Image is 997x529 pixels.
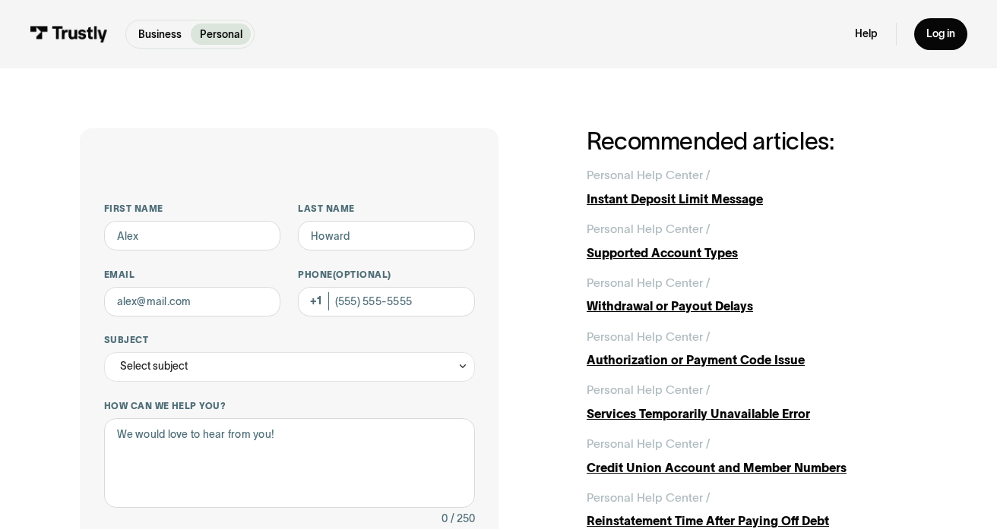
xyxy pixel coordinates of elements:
[298,287,474,316] input: (555) 555-5555
[587,274,917,316] a: Personal Help Center /Withdrawal or Payout Delays
[451,510,475,528] div: / 250
[587,220,711,238] div: Personal Help Center /
[587,298,917,316] div: Withdrawal or Payout Delays
[914,18,967,49] a: Log in
[298,269,474,281] label: Phone
[120,357,188,376] div: Select subject
[587,166,917,208] a: Personal Help Center /Instant Deposit Limit Message
[298,221,474,250] input: Howard
[587,220,917,262] a: Personal Help Center /Supported Account Types
[587,128,917,155] h2: Recommended articles:
[587,381,711,399] div: Personal Help Center /
[587,166,711,184] div: Personal Help Center /
[104,400,475,412] label: How can we help you?
[104,203,280,215] label: First name
[587,489,711,507] div: Personal Help Center /
[138,27,182,43] p: Business
[30,26,107,43] img: Trustly Logo
[104,334,475,346] label: Subject
[926,27,955,41] div: Log in
[587,405,917,424] div: Services Temporarily Unavailable Error
[298,203,474,215] label: Last name
[855,27,878,41] a: Help
[587,459,917,477] div: Credit Union Account and Member Numbers
[587,244,917,263] div: Supported Account Types
[587,435,917,477] a: Personal Help Center /Credit Union Account and Member Numbers
[129,24,191,46] a: Business
[587,274,711,292] div: Personal Help Center /
[200,27,242,43] p: Personal
[104,221,280,250] input: Alex
[587,328,917,370] a: Personal Help Center /Authorization or Payment Code Issue
[104,269,280,281] label: Email
[587,328,711,346] div: Personal Help Center /
[587,351,917,370] div: Authorization or Payment Code Issue
[442,510,448,528] div: 0
[191,24,252,46] a: Personal
[104,287,280,316] input: alex@mail.com
[587,435,711,453] div: Personal Help Center /
[587,381,917,423] a: Personal Help Center /Services Temporarily Unavailable Error
[587,191,917,209] div: Instant Deposit Limit Message
[333,269,391,279] span: (Optional)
